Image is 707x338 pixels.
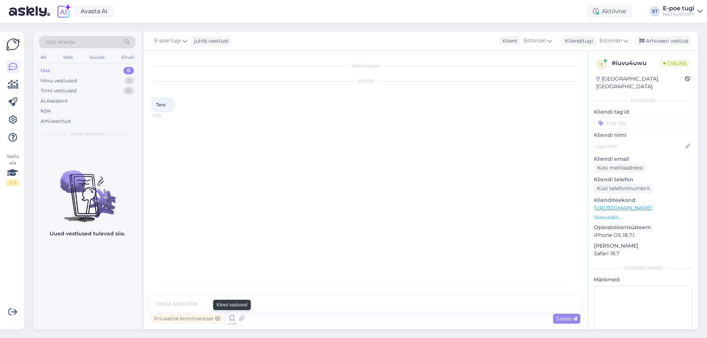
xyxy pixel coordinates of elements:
[601,61,602,67] span: i
[41,67,50,74] div: Uus
[120,53,136,62] div: Email
[50,230,125,238] p: Uued vestlused tulevad siia.
[151,78,580,85] div: [DATE]
[6,179,19,186] div: 1 / 3
[594,97,692,104] div: Kliendi info
[594,276,692,284] p: Märkmed
[151,314,223,324] div: Privaatne kommentaar
[650,6,660,17] div: ET
[123,87,134,95] div: 0
[594,163,646,173] div: Küsi meiliaadressi
[41,77,77,85] div: Minu vestlused
[594,176,692,184] p: Kliendi telefon
[191,37,229,45] div: juhib vestlust
[39,53,48,62] div: All
[587,5,632,18] div: Aktiivne
[524,37,546,45] span: Estonian
[33,157,141,223] img: No chats
[125,77,134,85] div: 1
[556,315,577,322] span: Saada
[594,242,692,250] p: [PERSON_NAME]
[123,67,134,74] div: 0
[594,196,692,204] p: Klienditeekond
[41,87,77,95] div: Tiimi vestlused
[663,6,703,17] a: E-poe tugiMATKaSPORT
[46,38,75,46] span: Otsi kliente
[594,204,652,211] a: [URL][DOMAIN_NAME]
[594,131,692,139] p: Kliendi nimi
[70,131,105,137] span: Uued vestlused
[562,37,593,45] div: Klienditugi
[663,11,694,17] div: MATKaSPORT
[594,250,692,257] p: Safari 18.7
[596,75,685,90] div: [GEOGRAPHIC_DATA], [GEOGRAPHIC_DATA]
[594,155,692,163] p: Kliendi email
[74,5,114,18] a: Avasta AI
[594,214,692,221] p: Vaata edasi ...
[217,302,247,308] small: Kiired vastused
[41,97,68,105] div: AI Assistent
[635,36,692,46] div: Arhiveeri vestlus
[594,117,692,128] input: Lisa tag
[599,37,622,45] span: Estonian
[663,6,694,11] div: E-poe tugi
[594,265,692,271] div: [PERSON_NAME]
[56,4,71,19] img: explore-ai
[594,142,684,150] input: Lisa nimi
[612,59,660,68] div: # iuvu4uwu
[499,37,517,45] div: Klient
[88,53,106,62] div: Socials
[153,113,181,118] span: 17:12
[61,53,74,62] div: Web
[594,108,692,116] p: Kliendi tag'id
[594,224,692,231] p: Operatsioonisüsteem
[6,38,20,51] img: Askly Logo
[151,63,580,69] div: Vestlus algas
[6,153,19,186] div: Vaata siia
[41,118,71,125] div: Arhiveeritud
[156,102,165,107] span: Tere
[594,231,692,239] p: iPhone OS 18.7.1
[594,184,653,193] div: Küsi telefoninumbrit
[41,107,51,115] div: Kõik
[660,59,690,67] span: Online
[154,37,181,45] span: E-poe tugi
